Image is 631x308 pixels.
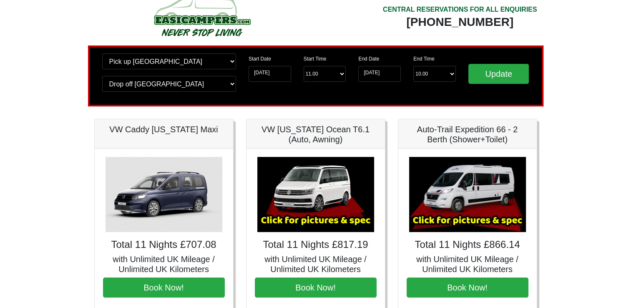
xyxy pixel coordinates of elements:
label: End Date [358,55,379,63]
input: Return Date [358,66,401,82]
h4: Total 11 Nights £707.08 [103,239,225,251]
h5: with Unlimited UK Mileage / Unlimited UK Kilometers [255,254,377,274]
h5: with Unlimited UK Mileage / Unlimited UK Kilometers [103,254,225,274]
div: CENTRAL RESERVATIONS FOR ALL ENQUIRIES [383,5,537,15]
input: Update [468,64,529,84]
h5: Auto-Trail Expedition 66 - 2 Berth (Shower+Toilet) [407,124,528,144]
button: Book Now! [407,278,528,298]
img: VW California Ocean T6.1 (Auto, Awning) [257,157,374,232]
img: Auto-Trail Expedition 66 - 2 Berth (Shower+Toilet) [409,157,526,232]
input: Start Date [249,66,291,82]
button: Book Now! [255,278,377,298]
label: End Time [413,55,435,63]
img: VW Caddy California Maxi [106,157,222,232]
label: Start Date [249,55,271,63]
h5: VW Caddy [US_STATE] Maxi [103,124,225,134]
button: Book Now! [103,278,225,298]
h4: Total 11 Nights £817.19 [255,239,377,251]
h4: Total 11 Nights £866.14 [407,239,528,251]
h5: with Unlimited UK Mileage / Unlimited UK Kilometers [407,254,528,274]
div: [PHONE_NUMBER] [383,15,537,30]
h5: VW [US_STATE] Ocean T6.1 (Auto, Awning) [255,124,377,144]
label: Start Time [304,55,327,63]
